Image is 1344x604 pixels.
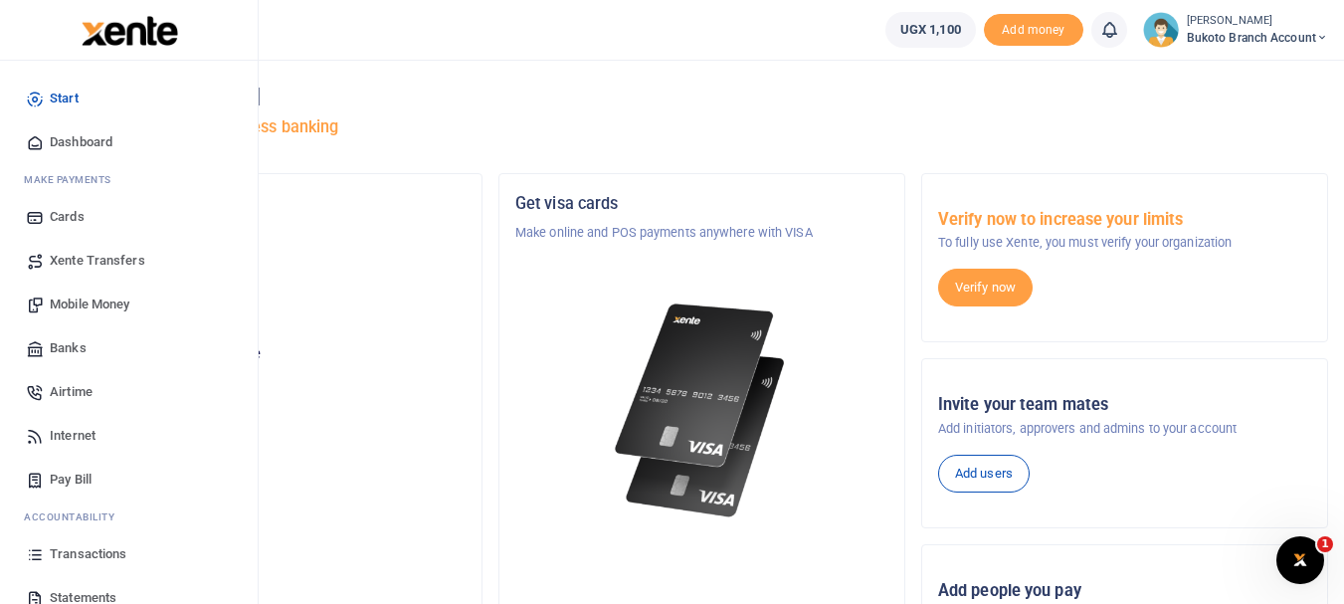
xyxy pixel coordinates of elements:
[938,581,1311,601] h5: Add people you pay
[1143,12,1179,48] img: profile-user
[16,164,242,195] li: M
[16,502,242,532] li: Ac
[16,414,242,458] a: Internet
[80,22,178,37] a: logo-small logo-large logo-large
[16,283,242,326] a: Mobile Money
[93,344,466,364] p: Your current account balance
[938,269,1033,306] a: Verify now
[16,370,242,414] a: Airtime
[938,419,1311,439] p: Add initiators, approvers and admins to your account
[50,132,112,152] span: Dashboard
[82,16,178,46] img: logo-large
[50,426,96,446] span: Internet
[1187,29,1328,47] span: Bukoto Branch account
[938,395,1311,415] h5: Invite your team mates
[50,251,145,271] span: Xente Transfers
[50,207,85,227] span: Cards
[76,117,1328,137] h5: Welcome to better business banking
[515,194,888,214] h5: Get visa cards
[93,194,466,214] h5: Organization
[50,89,79,108] span: Start
[50,382,93,402] span: Airtime
[93,369,466,389] h5: UGX 1,100
[93,301,466,320] p: Bukoto Branch account
[938,210,1311,230] h5: Verify now to increase your limits
[984,14,1083,47] span: Add money
[50,544,126,564] span: Transactions
[50,470,92,490] span: Pay Bill
[16,120,242,164] a: Dashboard
[885,12,976,48] a: UGX 1,100
[1276,536,1324,584] iframe: Intercom live chat
[16,326,242,370] a: Banks
[877,12,984,48] li: Wallet ballance
[39,509,114,524] span: countability
[938,455,1030,493] a: Add users
[16,195,242,239] a: Cards
[1143,12,1328,48] a: profile-user [PERSON_NAME] Bukoto Branch account
[16,239,242,283] a: Xente Transfers
[900,20,961,40] span: UGX 1,100
[984,21,1083,36] a: Add money
[50,338,87,358] span: Banks
[984,14,1083,47] li: Toup your wallet
[609,291,796,530] img: xente-_physical_cards.png
[50,295,129,314] span: Mobile Money
[93,271,466,291] h5: Account
[16,77,242,120] a: Start
[16,458,242,502] a: Pay Bill
[1317,536,1333,552] span: 1
[34,172,111,187] span: ake Payments
[76,86,1328,107] h4: Hello [PERSON_NAME]
[93,223,466,243] p: Tugende Limited
[1187,13,1328,30] small: [PERSON_NAME]
[938,233,1311,253] p: To fully use Xente, you must verify your organization
[16,532,242,576] a: Transactions
[515,223,888,243] p: Make online and POS payments anywhere with VISA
